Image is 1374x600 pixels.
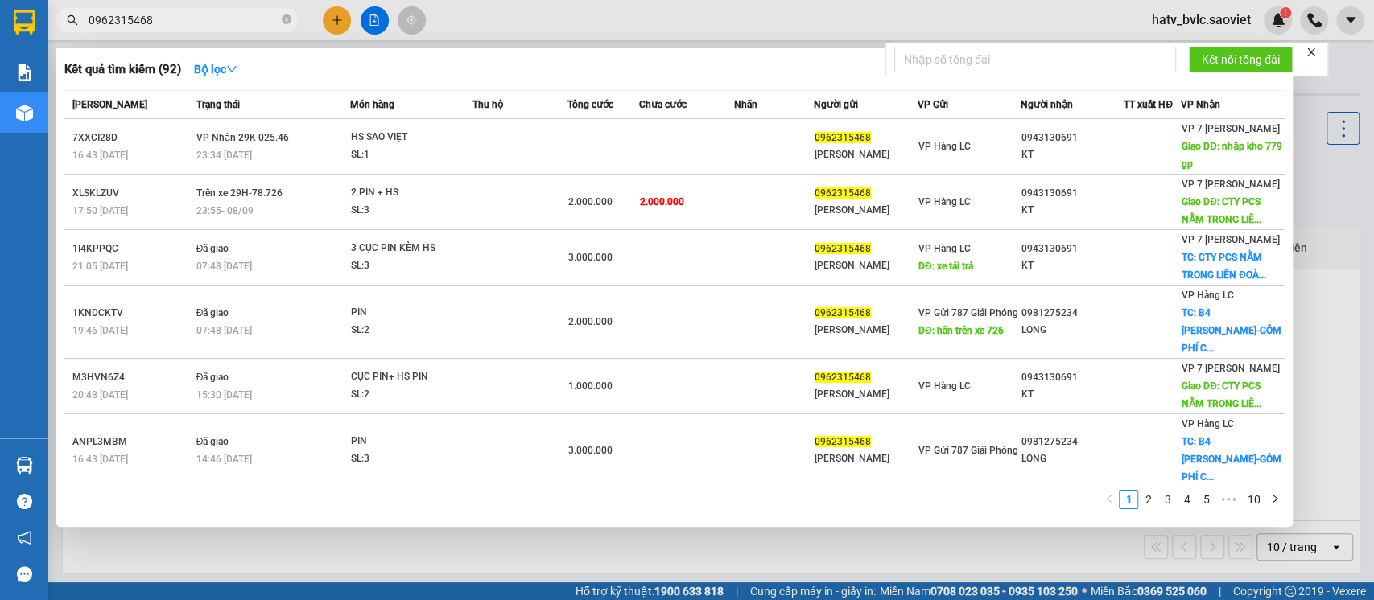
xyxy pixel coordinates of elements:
span: DĐ: xe tải trả [918,261,973,272]
span: VP Hàng LC [918,141,971,152]
span: right [1270,494,1280,503]
span: Chưa cước [639,99,687,110]
span: VP Hàng LC [918,243,971,254]
div: LONG [1021,322,1124,339]
span: 0962315468 [815,187,871,199]
div: KT [1021,146,1124,163]
span: 16:43 [DATE] [72,150,128,161]
span: 0962315468 [815,372,871,383]
button: Bộ lọcdown [181,56,250,82]
img: warehouse-icon [16,105,33,121]
li: 2 [1138,490,1157,509]
span: 2.000.000 [640,196,684,208]
strong: Bộ lọc [194,63,237,76]
div: 0943130691 [1021,240,1124,257]
div: KT [1021,202,1124,219]
a: 5 [1197,491,1215,508]
span: close-circle [282,13,291,28]
img: solution-icon [16,64,33,81]
span: 2.000.000 [568,316,613,327]
span: 07:48 [DATE] [196,261,252,272]
span: Người nhận [1021,99,1073,110]
img: logo-vxr [14,10,35,35]
div: SL: 2 [351,386,472,404]
span: Tổng cước [567,99,613,110]
div: 2 PIN + HS [351,184,472,202]
span: VP Hàng LC [918,380,971,392]
span: 23:55 - 08/09 [196,205,254,216]
div: 0943130691 [1021,129,1124,146]
span: [PERSON_NAME] [72,99,147,110]
a: 10 [1242,491,1265,508]
span: Giao DĐ: nhập kho 779 gp [1182,141,1282,170]
li: 10 [1241,490,1265,509]
div: LONG [1021,450,1124,467]
span: Trên xe 29H-78.726 [196,187,283,199]
div: [PERSON_NAME] [815,386,917,403]
div: KT [1021,257,1124,274]
input: Tìm tên, số ĐT hoặc mã đơn [89,11,279,29]
li: 1 [1119,490,1138,509]
span: VP Gửi 787 Giải Phóng [918,307,1018,318]
div: 1I4KPPQC [72,240,192,257]
div: 0981275234 [1021,434,1124,450]
span: 17:50 [DATE] [72,205,128,216]
button: left [1100,490,1119,509]
span: VP 7 [PERSON_NAME] [1182,179,1280,190]
li: Next 5 Pages [1215,490,1241,509]
span: question-circle [17,494,32,509]
a: 3 [1158,491,1176,508]
li: Previous Page [1100,490,1119,509]
span: 07:48 [DATE] [196,325,252,336]
span: VP Gửi 787 Giải Phóng [918,445,1018,456]
span: 0962315468 [815,307,871,318]
span: TC: B4 [PERSON_NAME]-GỒM PHÍ C... [1182,436,1281,483]
span: 1.000.000 [568,380,613,392]
span: 16:43 [DATE] [72,454,128,465]
div: 0943130691 [1021,185,1124,202]
div: SL: 2 [351,322,472,339]
span: 0962315468 [815,436,871,447]
span: Người gửi [814,99,858,110]
div: [PERSON_NAME] [815,450,917,467]
div: 3 CỤC PIN KÈM HS [351,240,472,257]
span: ••• [1215,490,1241,509]
span: Thu hộ [472,99,503,110]
div: [PERSON_NAME] [815,322,917,339]
div: [PERSON_NAME] [815,202,917,219]
span: Kết nối tổng đài [1202,51,1280,68]
li: 4 [1177,490,1196,509]
h3: Kết quả tìm kiếm ( 92 ) [64,61,181,78]
div: ANPL3MBM [72,434,192,450]
div: M3HVN6Z4 [72,369,192,386]
span: close-circle [282,14,291,24]
span: DĐ: hãn trên xe 726 [918,325,1004,336]
span: search [67,14,78,26]
div: CỤC PIN+ HS PIN [351,368,472,386]
a: 4 [1178,491,1195,508]
span: 0962315468 [815,132,871,143]
span: Đã giao [196,307,229,318]
span: Đã giao [196,436,229,447]
div: 0981275234 [1021,305,1124,322]
div: SL: 3 [351,257,472,275]
div: SL: 3 [351,202,472,220]
span: 2.000.000 [568,196,613,208]
span: 0962315468 [815,243,871,254]
span: 3.000.000 [568,445,613,456]
span: VP Nhận [1181,99,1220,110]
div: 1KNDCKTV [72,305,192,322]
span: 20:48 [DATE] [72,389,128,401]
li: Next Page [1265,490,1285,509]
span: 19:46 [DATE] [72,325,128,336]
span: VP Nhận 29K-025.46 [196,132,289,143]
div: HS SAO VIẸT [351,129,472,146]
span: VP Hàng LC [1182,418,1234,429]
div: KT [1021,386,1124,403]
span: 15:30 [DATE] [196,389,252,401]
div: PIN [351,433,472,450]
span: Món hàng [350,99,394,110]
span: notification [17,530,32,545]
div: PIN [351,304,472,322]
div: [PERSON_NAME] [815,146,917,163]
